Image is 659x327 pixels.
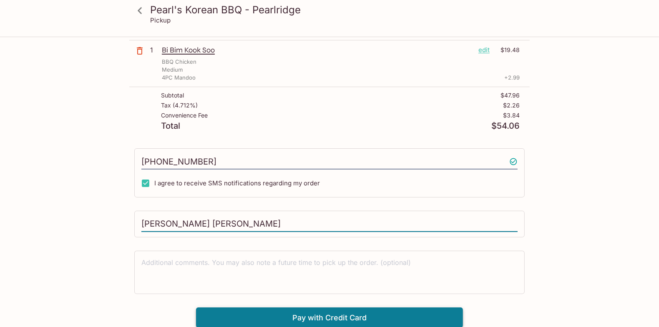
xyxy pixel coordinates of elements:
input: Enter phone number [141,154,518,170]
p: Subtotal [161,92,184,99]
input: Enter first and last name [141,216,518,232]
p: $3.84 [503,112,520,119]
p: BBQ Chicken [162,58,196,66]
p: $54.06 [491,122,520,130]
p: Total [161,122,180,130]
p: Tax ( 4.712% ) [161,102,198,109]
p: Bi Bim Kook Soo [162,45,472,55]
p: 4PC Mandoo [162,74,196,82]
p: Medium [162,66,183,74]
p: edit [478,45,490,55]
h3: Pearl's Korean BBQ - Pearlridge [150,3,523,16]
p: $19.48 [495,45,520,55]
p: Pickup [150,16,171,24]
p: Convenience Fee [161,112,208,119]
span: I agree to receive SMS notifications regarding my order [154,179,320,187]
p: + 2.99 [504,74,520,82]
p: 1 [150,45,158,55]
p: $2.26 [503,102,520,109]
p: $47.96 [501,92,520,99]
